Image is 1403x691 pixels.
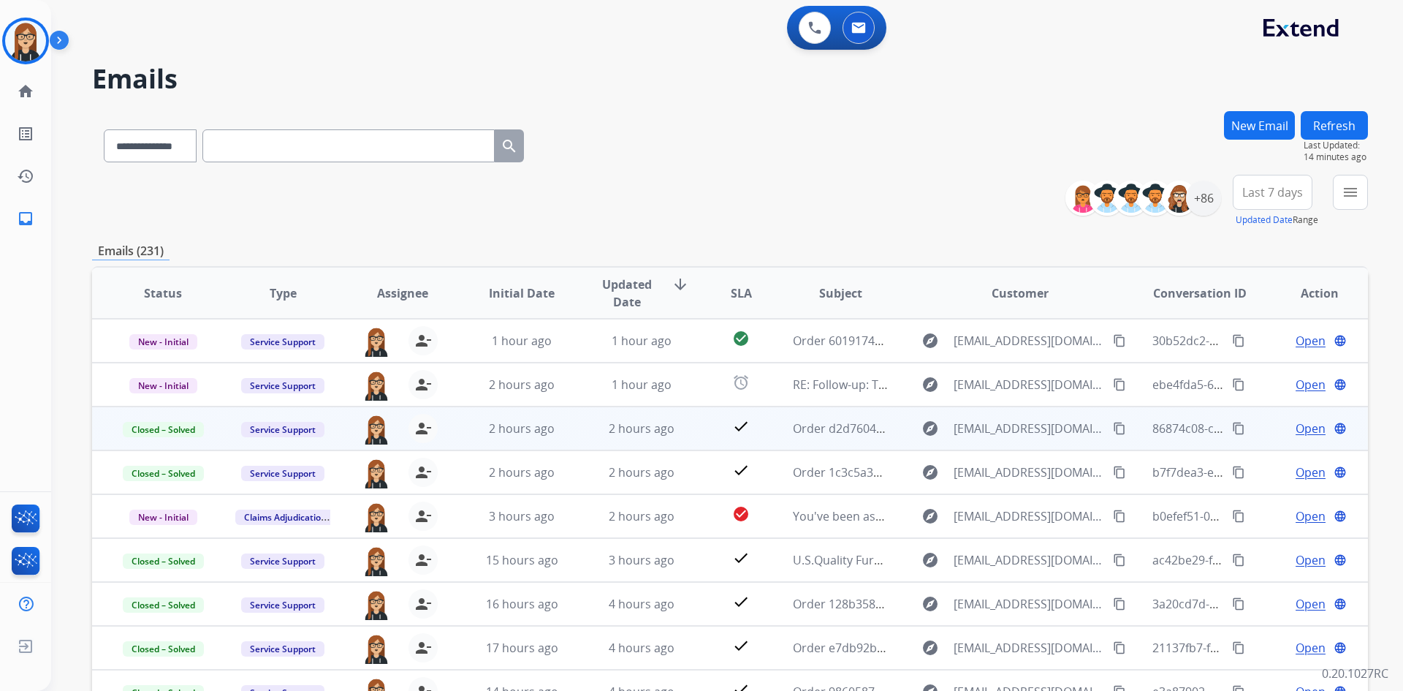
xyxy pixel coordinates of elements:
span: Order 1c3c5a3a-b613-45cd-bf5d-b6a2a4eacda7 [793,464,1052,480]
mat-icon: explore [921,551,939,569]
span: Open [1296,551,1326,569]
mat-icon: home [17,83,34,100]
mat-icon: content_copy [1232,554,1245,567]
span: b0efef51-0427-4c05-9048-698ffd9baf35 [1152,508,1365,524]
span: Order 128b3584-5c62-4e2f-9a5a-627ddabade6f [793,596,1051,612]
span: Open [1296,376,1326,393]
span: Closed – Solved [123,597,204,613]
span: Claims Adjudication [235,510,335,525]
span: 1 hour ago [612,377,672,393]
mat-icon: person_remove [414,420,432,437]
mat-icon: explore [921,464,939,481]
span: 2 hours ago [609,464,674,480]
span: Open [1296,595,1326,613]
mat-icon: content_copy [1113,597,1126,611]
span: [EMAIL_ADDRESS][DOMAIN_NAME] [954,332,1104,350]
span: Updated Date [594,276,661,311]
mat-icon: explore [921,507,939,525]
span: 14 minutes ago [1304,151,1368,163]
mat-icon: check [732,549,750,567]
mat-icon: language [1334,510,1347,523]
mat-icon: content_copy [1113,378,1126,391]
span: Conversation ID [1153,284,1247,302]
span: 1 hour ago [612,333,672,349]
span: Closed – Solved [123,554,204,569]
span: Open [1296,507,1326,525]
span: 2 hours ago [489,464,555,480]
mat-icon: content_copy [1113,466,1126,479]
mat-icon: content_copy [1232,334,1245,347]
mat-icon: content_copy [1113,334,1126,347]
span: 21137fb7-f56d-47e2-9fbf-1ad6401db42d [1152,640,1371,656]
span: U.S.Quality Furniture Invoice Statement [793,552,1010,568]
mat-icon: language [1334,378,1347,391]
span: Service Support [241,466,324,481]
span: Order 6019174185 [793,333,894,349]
img: agent-avatar [362,458,391,488]
mat-icon: content_copy [1232,422,1245,435]
mat-icon: check [732,637,750,654]
img: agent-avatar [362,326,391,357]
span: 2 hours ago [609,420,674,437]
span: ac42be29-fb57-40f5-95c6-25fce403e0d0 [1152,552,1369,568]
mat-icon: language [1334,597,1347,611]
mat-icon: content_copy [1113,554,1126,567]
span: Service Support [241,597,324,613]
span: Closed – Solved [123,641,204,657]
img: agent-avatar [362,414,391,445]
mat-icon: content_copy [1113,422,1126,435]
span: New - Initial [129,334,197,350]
mat-icon: language [1334,554,1347,567]
button: New Email [1224,111,1295,140]
mat-icon: person_remove [414,376,432,393]
mat-icon: explore [921,332,939,350]
span: 3 hours ago [489,508,555,524]
span: Open [1296,464,1326,481]
mat-icon: check_circle [732,505,750,523]
p: Emails (231) [92,242,170,260]
span: Order e7db92b5-a381-476b-a77e-583c15f2c799 [793,640,1052,656]
span: Closed – Solved [123,422,204,437]
span: Service Support [241,378,324,393]
mat-icon: check_circle [732,330,750,347]
span: 4 hours ago [609,596,674,612]
mat-icon: language [1334,422,1347,435]
mat-icon: person_remove [414,551,432,569]
span: Last 7 days [1242,189,1303,195]
span: ebe4fda5-6eed-49d9-bd00-4393577874c6 [1152,377,1378,393]
button: Updated Date [1236,214,1293,226]
mat-icon: person_remove [414,595,432,613]
span: 2 hours ago [489,377,555,393]
mat-icon: content_copy [1232,466,1245,479]
mat-icon: content_copy [1113,510,1126,523]
span: 16 hours ago [486,596,558,612]
span: Customer [992,284,1049,302]
mat-icon: list_alt [17,125,34,143]
mat-icon: search [501,137,518,155]
span: 1 hour ago [492,333,552,349]
span: Closed – Solved [123,466,204,481]
span: [EMAIL_ADDRESS][DOMAIN_NAME] [954,595,1104,613]
span: [EMAIL_ADDRESS][DOMAIN_NAME] [954,420,1104,437]
mat-icon: inbox [17,210,34,227]
span: Open [1296,420,1326,437]
span: Type [270,284,297,302]
mat-icon: content_copy [1232,597,1245,611]
span: 86874c08-c523-418a-9785-8d5620b21fe7 [1152,420,1375,437]
span: 15 hours ago [486,552,558,568]
span: 4 hours ago [609,640,674,656]
span: Service Support [241,334,324,350]
mat-icon: check [732,461,750,479]
span: 2 hours ago [489,420,555,437]
span: 30b52dc2-28a2-4710-87d3-c8ba5d909542 [1152,333,1380,349]
span: 3 hours ago [609,552,674,568]
span: Status [144,284,182,302]
span: Open [1296,639,1326,657]
mat-icon: language [1334,334,1347,347]
span: 2 hours ago [609,508,674,524]
span: Open [1296,332,1326,350]
mat-icon: content_copy [1232,378,1245,391]
p: 0.20.1027RC [1322,665,1388,682]
span: Service Support [241,422,324,437]
button: Refresh [1301,111,1368,140]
